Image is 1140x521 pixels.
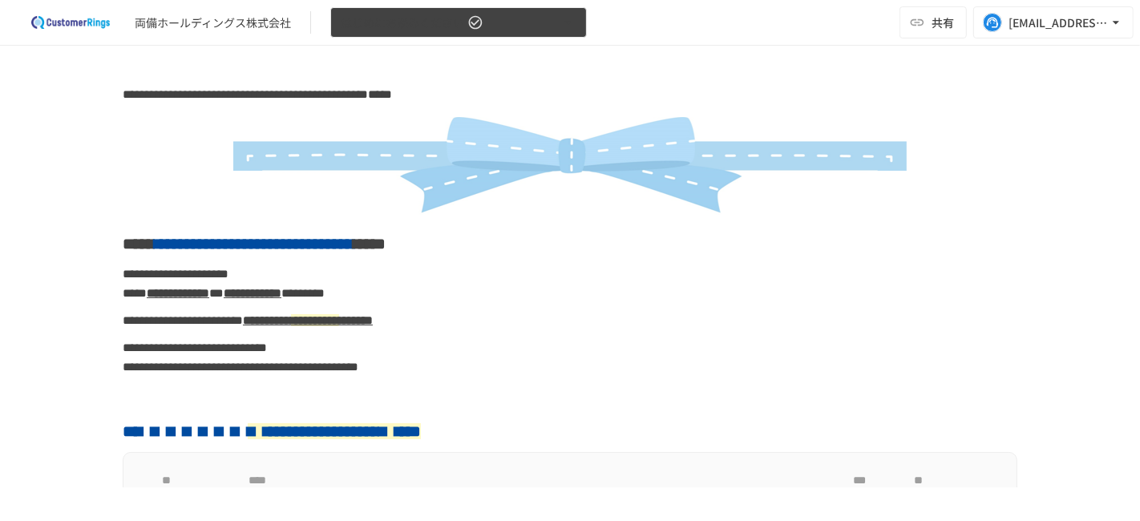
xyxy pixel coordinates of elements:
button: [EMAIL_ADDRESS][DOMAIN_NAME] [973,6,1134,38]
button: 共有 [899,6,967,38]
div: 両備ホールディングス株式会社 [135,14,291,31]
img: 2eEvPB0nRDFhy0583kMjGN2Zv6C2P7ZKCFl8C3CzR0M [19,10,122,35]
button: はじめにお読みください [330,7,587,38]
div: [EMAIL_ADDRESS][DOMAIN_NAME] [1009,13,1108,33]
span: はじめにお読みください [341,13,464,33]
img: Ddkbq4okBfCbQBHdoxFEAQXocsBjeRHF5Vl1sBcGsuM [181,112,959,216]
span: 共有 [932,14,954,31]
